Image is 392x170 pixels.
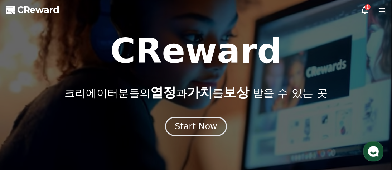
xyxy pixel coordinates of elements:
[17,4,59,16] span: CReward
[66,122,74,127] span: 대화
[165,117,227,136] button: Start Now
[175,121,217,132] div: Start Now
[23,121,27,127] span: 홈
[110,34,282,68] h1: CReward
[365,4,371,10] div: 1
[2,111,47,129] a: 홈
[165,124,227,131] a: Start Now
[47,111,92,129] a: 대화
[6,4,59,16] a: CReward
[92,111,137,129] a: 설정
[64,85,327,100] p: 크리에이터분들의 과 를 받을 수 있는 곳
[111,121,119,127] span: 설정
[360,6,369,14] a: 1
[150,85,176,100] span: 열정
[223,85,249,100] span: 보상
[187,85,213,100] span: 가치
